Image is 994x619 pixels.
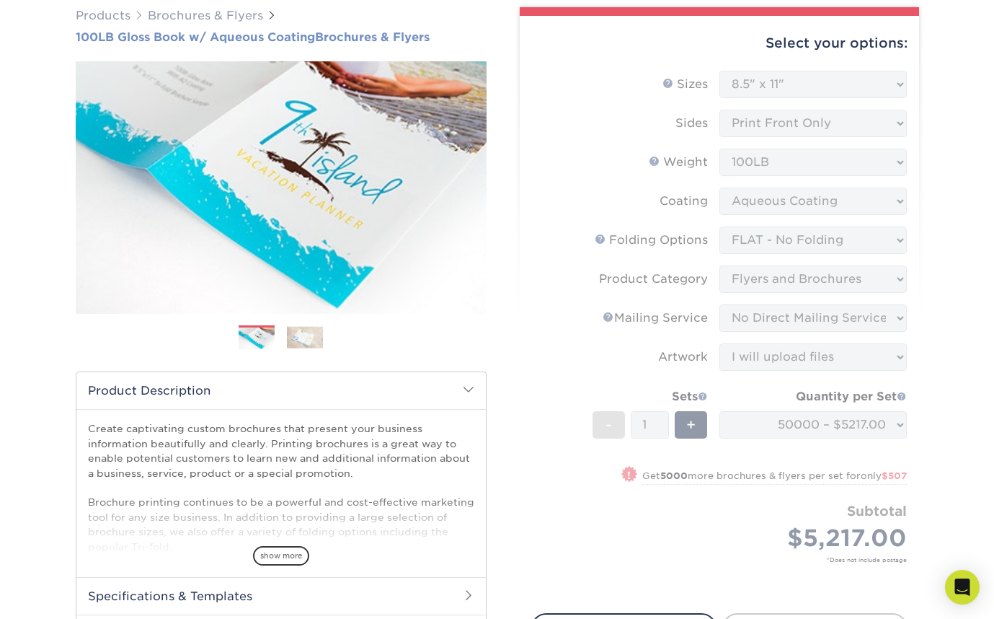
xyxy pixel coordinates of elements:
a: Brochures & Flyers [148,9,263,22]
div: Select your options: [531,16,908,71]
p: Create captivating custom brochures that present your business information beautifully and clearl... [88,421,474,554]
iframe: Google Customer Reviews [4,575,123,614]
a: 100LB Gloss Book w/ Aqueous CoatingBrochures & Flyers [76,30,487,44]
img: 100LB Gloss Book<br/>w/ Aqueous Coating 01 [76,45,487,330]
span: 100LB Gloss Book w/ Aqueous Coating [76,30,315,44]
img: Brochures & Flyers 01 [239,326,275,351]
img: Brochures & Flyers 02 [287,326,323,348]
h2: Specifications & Templates [76,577,486,615]
h1: Brochures & Flyers [76,30,487,44]
span: show more [253,546,309,566]
a: Products [76,9,130,22]
h2: Product Description [76,372,486,409]
div: Open Intercom Messenger [945,570,980,605]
